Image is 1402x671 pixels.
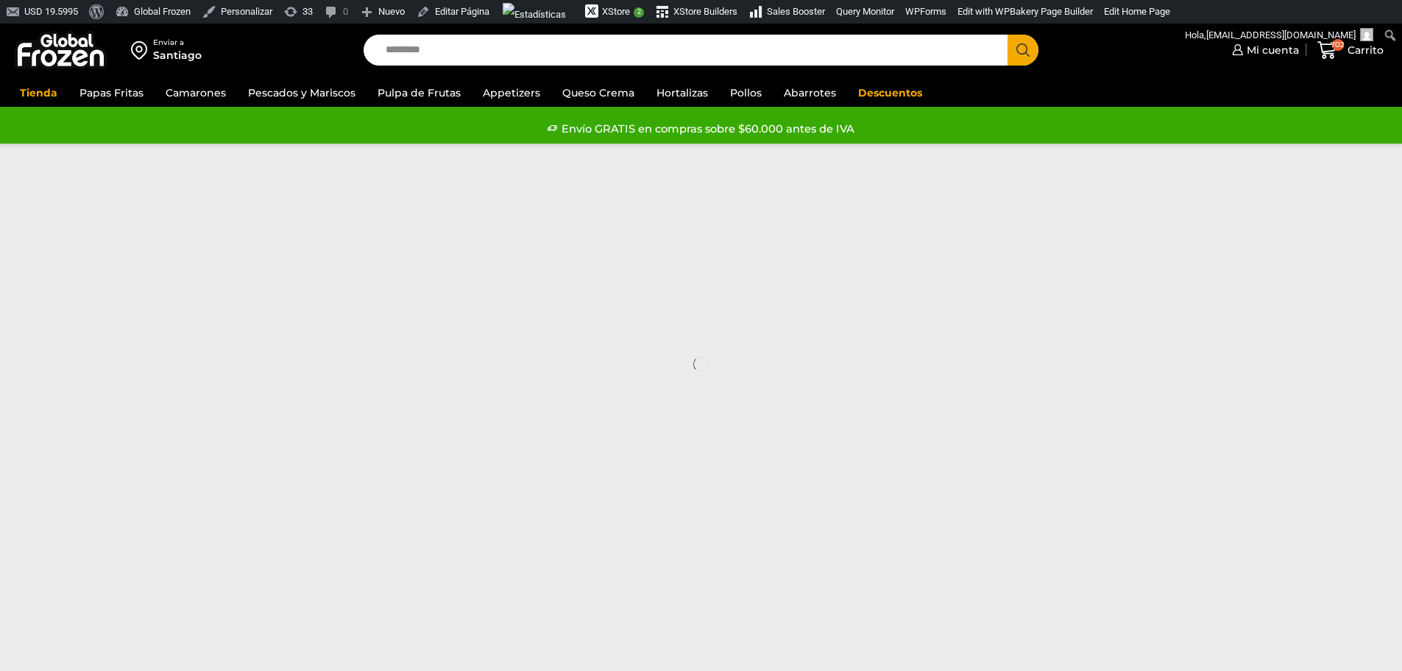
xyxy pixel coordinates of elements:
[1314,33,1387,68] a: 702 Carrito
[1228,35,1299,65] a: Mi cuenta
[585,4,598,18] img: xstore
[131,38,153,63] img: address-field-icon.svg
[13,79,65,107] a: Tienda
[153,48,202,63] div: Santiago
[602,6,630,17] span: XStore
[370,79,468,107] a: Pulpa de Frutas
[1008,35,1038,66] button: Search button
[634,7,644,18] span: 2
[475,79,548,107] a: Appetizers
[241,79,363,107] a: Pescados y Mariscos
[1344,43,1384,57] span: Carrito
[1180,24,1379,47] a: Hola,
[767,6,825,17] span: Sales Booster
[673,6,737,17] span: XStore Builders
[153,38,202,48] div: Enviar a
[72,79,151,107] a: Papas Fritas
[555,79,642,107] a: Queso Crema
[649,79,715,107] a: Hortalizas
[851,79,930,107] a: Descuentos
[158,79,233,107] a: Camarones
[723,79,769,107] a: Pollos
[1243,43,1299,57] span: Mi cuenta
[503,3,566,27] img: Visitas de 48 horas. Haz clic para ver más estadísticas del sitio.
[1206,29,1356,41] span: [EMAIL_ADDRESS][DOMAIN_NAME]
[776,79,843,107] a: Abarrotes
